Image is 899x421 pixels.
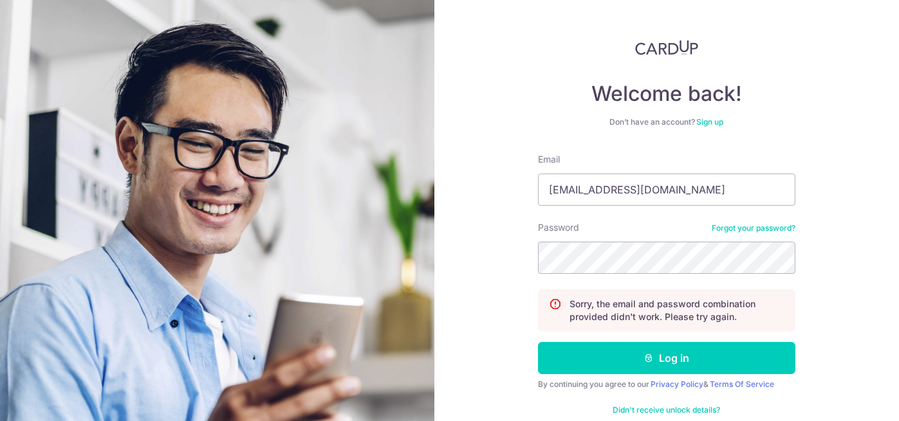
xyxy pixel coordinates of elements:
div: Don’t have an account? [538,117,795,127]
p: Sorry, the email and password combination provided didn't work. Please try again. [570,298,784,323]
label: Email [538,153,560,166]
label: Password [538,221,579,234]
a: Terms Of Service [710,379,774,389]
a: Forgot your password? [712,223,795,233]
img: CardUp Logo [635,40,698,55]
a: Privacy Policy [651,379,703,389]
button: Log in [538,342,795,374]
h4: Welcome back! [538,81,795,107]
div: By continuing you agree to our & [538,379,795,390]
input: Enter your Email [538,174,795,206]
a: Didn't receive unlock details? [613,405,720,415]
a: Sign up [696,117,723,127]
